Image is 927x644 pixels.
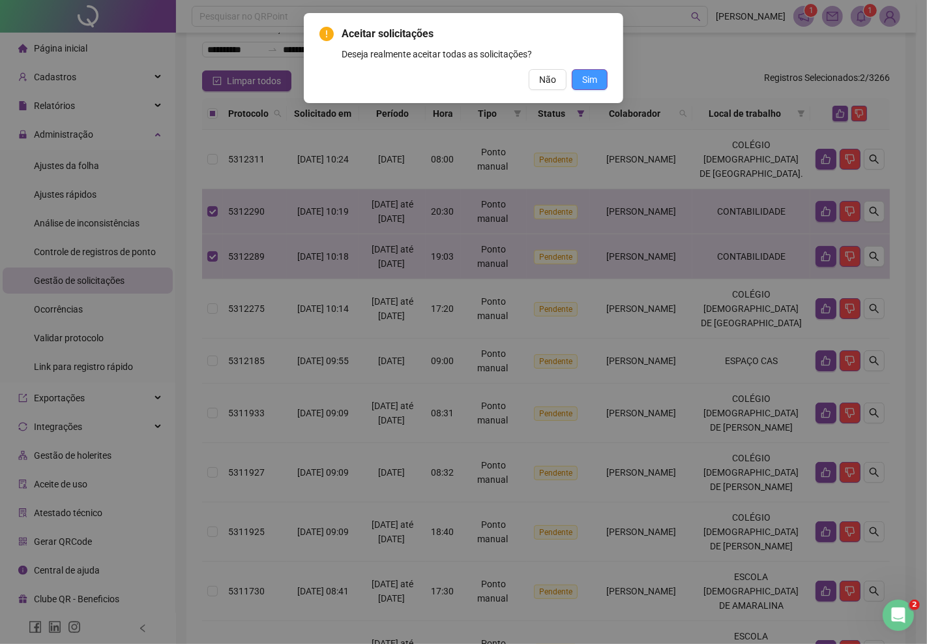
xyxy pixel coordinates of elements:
[883,600,914,631] iframe: Intercom live chat
[539,72,556,87] span: Não
[909,600,920,610] span: 2
[342,47,608,61] div: Deseja realmente aceitar todas as solicitações?
[319,27,334,41] span: exclamation-circle
[582,72,597,87] span: Sim
[342,26,608,42] span: Aceitar solicitações
[529,69,566,90] button: Não
[572,69,608,90] button: Sim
